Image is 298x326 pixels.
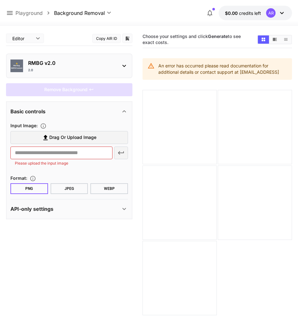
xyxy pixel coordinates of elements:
span: Editor [12,35,32,42]
div: API-only settings [10,201,128,216]
span: NSFW Content [11,67,22,70]
span: Background Removal [54,9,105,17]
p: API-only settings [10,205,53,213]
label: Drag or upload image [10,131,128,144]
p: 2.0 [28,68,33,72]
span: Warning: [13,65,20,67]
div: $0.00 [225,10,261,16]
p: Basic controls [10,108,46,115]
span: credits left [239,10,261,16]
div: ⚠️Warning:NSFW ContentRMBG v2.02.0 [10,57,128,75]
button: Show images in grid view [258,35,269,44]
nav: breadcrumb [15,9,54,17]
span: Format : [10,175,27,181]
span: Drag or upload image [49,134,96,141]
span: Input Image : [10,123,38,128]
span: ⚠️ [16,62,18,65]
a: Playground [15,9,43,17]
button: Choose the file format for the output image. [27,175,39,182]
button: Copy AIR ID [92,34,121,43]
button: Add to library [125,34,130,42]
div: Basic controls [10,104,128,119]
button: $0.00AR [219,6,292,20]
button: JPEG [51,183,88,194]
button: Show images in list view [280,35,291,44]
span: Choose your settings and click to see exact costs. [143,34,241,45]
div: AR [266,8,276,18]
button: Show images in video view [269,35,280,44]
p: RMBG v2.0 [28,59,115,67]
span: $0.00 [225,10,239,16]
div: An error has occurred please read documentation for additional details or contact support at [EMA... [158,60,287,78]
p: Please upload the input image [15,160,108,166]
button: WEBP [90,183,128,194]
button: Specifies the input image to be processed. [38,123,49,129]
b: Generate [208,34,228,39]
div: Show images in grid viewShow images in video viewShow images in list view [257,35,292,44]
button: PNG [10,183,48,194]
